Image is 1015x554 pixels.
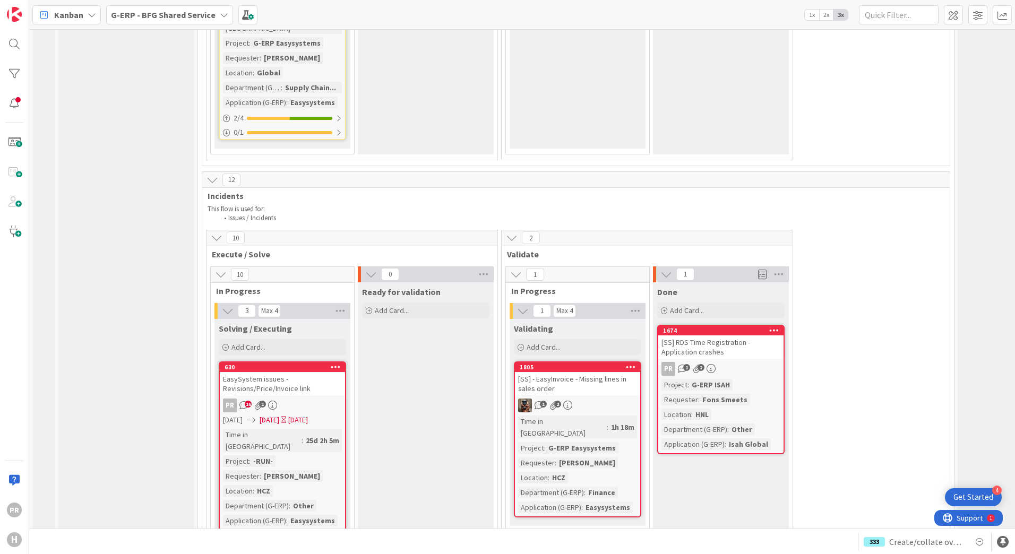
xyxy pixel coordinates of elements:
div: Location [223,67,253,79]
span: 3 [238,305,256,317]
div: Fons Smeets [700,394,750,405]
div: 1h 18m [608,421,637,433]
div: PR [661,362,675,376]
div: Department (G-ERP) [223,500,289,512]
span: : [727,423,729,435]
span: Execute / Solve [212,249,484,259]
div: EasySystem issues - Revisions/Price/Invoice link [220,372,345,395]
span: : [253,485,254,497]
div: Other [290,500,316,512]
div: [PERSON_NAME] [261,52,323,64]
span: [DATE] [260,414,279,426]
div: 2/4 [220,111,345,125]
div: Requester [518,457,555,469]
span: 10 [227,231,245,244]
div: HCZ [549,472,568,483]
div: PR [223,399,237,412]
span: 1 [683,364,690,371]
span: : [548,472,549,483]
div: Isah Global [726,438,771,450]
span: Ready for validation [362,287,441,297]
span: : [691,409,693,420]
div: 630EasySystem issues - Revisions/Price/Invoice link [220,362,345,395]
span: 0 / 1 [234,127,244,138]
div: Location [518,472,548,483]
div: 1805 [520,363,640,371]
span: 2x [819,10,833,20]
div: 0/1 [220,126,345,139]
div: -RUN- [251,455,276,467]
span: : [555,457,556,469]
span: : [286,97,288,108]
div: Get Started [953,492,993,503]
span: Add Card... [527,342,561,352]
div: HNL [693,409,711,420]
div: Max 4 [261,308,278,314]
div: 1805[SS] - EasyInvoice - Missing lines in sales order [515,362,640,395]
div: G-ERP Easysystems [546,442,618,454]
div: 4 [992,486,1002,495]
div: 1805 [515,362,640,372]
span: : [698,394,700,405]
span: : [281,82,282,93]
span: : [253,67,254,79]
span: Validate [507,249,779,259]
span: : [249,455,251,467]
div: 630 [220,362,345,372]
a: 1805[SS] - EasyInvoice - Missing lines in sales orderVKTime in [GEOGRAPHIC_DATA]:1h 18mProject:G-... [514,361,641,517]
span: : [249,37,251,49]
span: Validating [514,323,553,334]
span: : [581,501,583,513]
input: Quick Filter... [859,5,939,24]
div: HCZ [254,485,273,497]
span: : [584,487,586,498]
li: Issues / Incidents [218,214,945,222]
div: Department (G-ERP) [661,423,727,435]
span: 2 [522,231,540,244]
div: 1 [55,4,58,13]
span: : [607,421,608,433]
b: G-ERP - BFG Shared Service [111,10,216,20]
div: [SS] - EasyInvoice - Missing lines in sales order [515,372,640,395]
span: : [260,52,261,64]
div: 25d 2h 5m [303,435,342,446]
span: Kanban [54,8,83,21]
span: : [544,442,546,454]
div: Other [729,423,755,435]
div: 1674 [663,327,784,334]
div: Application (G-ERP) [661,438,725,450]
div: Location [223,485,253,497]
div: Finance [586,487,618,498]
span: In Progress [511,285,636,296]
span: 0 [381,268,399,281]
div: Global [254,67,283,79]
div: Supply Chain... [282,82,339,93]
span: : [260,470,261,482]
img: Visit kanbanzone.com [7,7,22,22]
span: 12 [222,174,240,186]
span: 1 [676,268,694,281]
div: Application (G-ERP) [518,501,581,513]
span: 16 [245,401,252,408]
div: Application (G-ERP) [223,515,286,526]
div: 630 [225,363,345,371]
span: 2 / 4 [234,112,244,124]
span: Add Card... [375,306,409,315]
div: H [7,532,22,547]
span: 1x [805,10,819,20]
div: Requester [661,394,698,405]
div: Easysystems [288,515,338,526]
span: Incidents [208,191,936,201]
div: [PERSON_NAME] [261,470,323,482]
span: 10 [231,268,249,281]
span: : [302,435,303,446]
div: Project [223,37,249,49]
p: This flow is used for: [208,205,944,213]
span: In Progress [216,285,341,296]
div: G-ERP ISAH [689,379,733,391]
div: PR [7,503,22,517]
div: Time in [GEOGRAPHIC_DATA] [518,416,607,439]
span: : [687,379,689,391]
span: Add Card... [670,306,704,315]
div: G-ERP Easysystems [251,37,323,49]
